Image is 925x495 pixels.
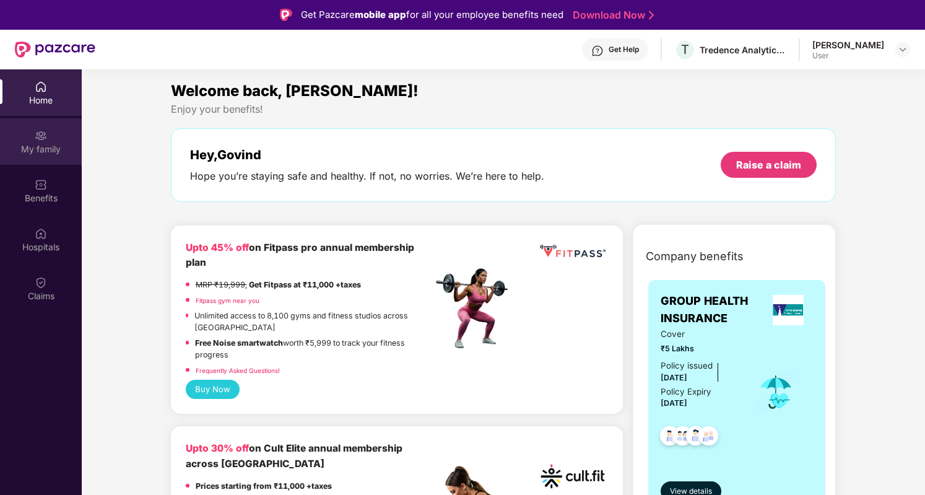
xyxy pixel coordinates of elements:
[654,423,685,453] img: svg+xml;base64,PHN2ZyB4bWxucz0iaHR0cDovL3d3dy53My5vcmcvMjAwMC9zdmciIHdpZHRoPSI0OC45NDMiIGhlaWdodD...
[301,7,563,22] div: Get Pazcare for all your employee benefits need
[171,82,419,100] span: Welcome back, [PERSON_NAME]!
[649,9,654,22] img: Stroke
[661,398,687,408] span: [DATE]
[898,45,908,55] img: svg+xml;base64,PHN2ZyBpZD0iRHJvcGRvd24tMzJ4MzIiIHhtbG5zPSJodHRwOi8vd3d3LnczLm9yZy8yMDAwL3N2ZyIgd2...
[196,297,259,304] a: Fitpass gym near you
[196,280,247,289] del: MRP ₹19,999,
[646,248,744,265] span: Company benefits
[186,442,249,454] b: Upto 30% off
[680,423,711,453] img: svg+xml;base64,PHN2ZyB4bWxucz0iaHR0cDovL3d3dy53My5vcmcvMjAwMC9zdmciIHdpZHRoPSI0OC45NDMiIGhlaWdodD...
[280,9,292,21] img: Logo
[195,337,432,361] p: worth ₹5,999 to track your fitness progress
[812,39,884,51] div: [PERSON_NAME]
[700,44,786,56] div: Tredence Analytics Solutions Private Limited
[171,103,836,116] div: Enjoy your benefits!
[194,310,432,334] p: Unlimited access to 8,100 gyms and fitness studios across [GEOGRAPHIC_DATA]
[355,9,406,20] strong: mobile app
[190,147,544,162] div: Hey, Govind
[196,481,332,491] strong: Prices starting from ₹11,000 +taxes
[756,372,796,413] img: icon
[35,178,47,191] img: svg+xml;base64,PHN2ZyBpZD0iQmVuZWZpdHMiIHhtbG5zPSJodHRwOi8vd3d3LnczLm9yZy8yMDAwL3N2ZyIgd2lkdGg9Ij...
[573,9,650,22] a: Download Now
[190,170,544,183] div: Hope you’re staying safe and healthy. If not, no worries. We’re here to help.
[736,158,801,172] div: Raise a claim
[661,343,739,355] span: ₹5 Lakhs
[15,42,95,58] img: New Pazcare Logo
[661,359,713,372] div: Policy issued
[186,242,249,253] b: Upto 45% off
[661,385,711,398] div: Policy Expiry
[195,338,283,348] strong: Free Noise smartwatch
[35,227,47,240] img: svg+xml;base64,PHN2ZyBpZD0iSG9zcGl0YWxzIiB4bWxucz0iaHR0cDovL3d3dy53My5vcmcvMjAwMC9zdmciIHdpZHRoPS...
[35,276,47,289] img: svg+xml;base64,PHN2ZyBpZD0iQ2xhaW0iIHhtbG5zPSJodHRwOi8vd3d3LnczLm9yZy8yMDAwL3N2ZyIgd2lkdGg9IjIwIi...
[196,367,280,374] a: Frequently Asked Questions!
[249,280,361,289] strong: Get Fitpass at ₹11,000 +taxes
[609,45,639,55] div: Get Help
[693,423,724,453] img: svg+xml;base64,PHN2ZyB4bWxucz0iaHR0cDovL3d3dy53My5vcmcvMjAwMC9zdmciIHdpZHRoPSI0OC45NDMiIGhlaWdodD...
[186,242,414,268] b: on Fitpass pro annual membership plan
[661,292,763,328] span: GROUP HEALTH INSURANCE
[667,423,698,453] img: svg+xml;base64,PHN2ZyB4bWxucz0iaHR0cDovL3d3dy53My5vcmcvMjAwMC9zdmciIHdpZHRoPSI0OC45MTUiIGhlaWdodD...
[661,328,739,341] span: Cover
[661,373,687,382] span: [DATE]
[591,45,604,57] img: svg+xml;base64,PHN2ZyBpZD0iSGVscC0zMngzMiIgeG1sbnM9Imh0dHA6Ly93d3cudzMub3JnLzIwMDAvc3ZnIiB3aWR0aD...
[773,295,804,325] img: insurerLogo
[35,81,47,93] img: svg+xml;base64,PHN2ZyBpZD0iSG9tZSIgeG1sbnM9Imh0dHA6Ly93d3cudzMub3JnLzIwMDAvc3ZnIiB3aWR0aD0iMjAiIG...
[432,265,519,352] img: fpp.png
[812,51,884,61] div: User
[186,442,402,469] b: on Cult Elite annual membership across [GEOGRAPHIC_DATA]
[186,380,240,400] button: Buy Now
[35,129,47,142] img: svg+xml;base64,PHN2ZyB3aWR0aD0iMjAiIGhlaWdodD0iMjAiIHZpZXdCb3g9IjAgMCAyMCAyMCIgZmlsbD0ibm9uZSIgeG...
[537,240,608,263] img: fppp.png
[681,42,689,57] span: T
